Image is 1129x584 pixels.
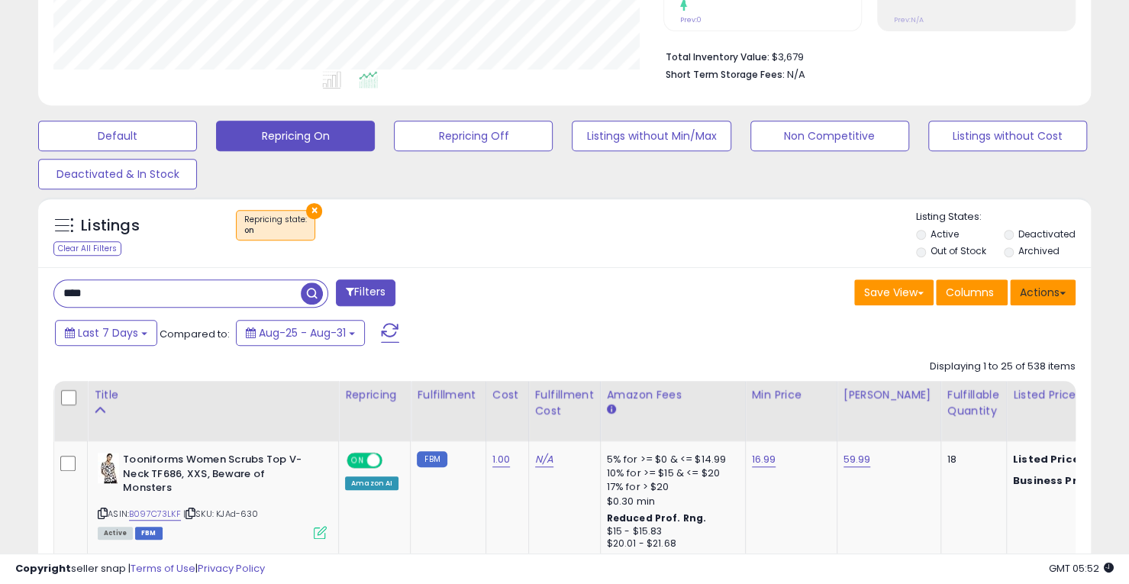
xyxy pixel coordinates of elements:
[607,466,734,480] div: 10% for >= $15 & <= $20
[931,227,959,240] label: Active
[844,387,934,403] div: [PERSON_NAME]
[94,387,332,403] div: Title
[345,387,404,403] div: Repricing
[55,320,157,346] button: Last 7 Days
[129,508,181,521] a: B097C73LKF
[160,327,230,341] span: Compared to:
[492,387,522,403] div: Cost
[607,537,734,550] div: $20.01 - $21.68
[936,279,1008,305] button: Columns
[928,121,1087,151] button: Listings without Cost
[607,403,616,417] small: Amazon Fees.
[1013,473,1097,488] b: Business Price:
[947,387,1000,419] div: Fulfillable Quantity
[135,527,163,540] span: FBM
[916,210,1091,224] p: Listing States:
[666,50,769,63] b: Total Inventory Value:
[931,244,986,257] label: Out of Stock
[98,527,133,540] span: All listings currently available for purchase on Amazon
[38,121,197,151] button: Default
[1018,244,1060,257] label: Archived
[244,214,307,237] span: Repricing state :
[78,325,138,340] span: Last 7 Days
[854,279,934,305] button: Save View
[259,325,346,340] span: Aug-25 - Aug-31
[607,480,734,494] div: 17% for > $20
[666,68,785,81] b: Short Term Storage Fees:
[38,159,197,189] button: Deactivated & In Stock
[216,121,375,151] button: Repricing On
[607,495,734,508] div: $0.30 min
[198,561,265,576] a: Privacy Policy
[752,452,776,467] a: 16.99
[53,241,121,256] div: Clear All Filters
[417,387,479,403] div: Fulfillment
[535,387,594,419] div: Fulfillment Cost
[607,387,739,403] div: Amazon Fees
[680,15,702,24] small: Prev: 0
[345,476,398,490] div: Amazon AI
[336,279,395,306] button: Filters
[244,225,307,236] div: on
[348,454,367,467] span: ON
[946,285,994,300] span: Columns
[930,360,1076,374] div: Displaying 1 to 25 of 538 items
[894,15,924,24] small: Prev: N/A
[666,47,1064,65] li: $3,679
[947,453,995,466] div: 18
[607,511,707,524] b: Reduced Prof. Rng.
[1018,227,1076,240] label: Deactivated
[123,453,308,499] b: Tooniforms Women Scrubs Top V-Neck TF686, XXS, Beware of Monsters
[15,561,71,576] strong: Copyright
[98,453,119,483] img: 51UUhdgsxMS._SL40_.jpg
[183,508,259,520] span: | SKU: KJAd-630
[607,525,734,538] div: $15 - $15.83
[1010,279,1076,305] button: Actions
[394,121,553,151] button: Repricing Off
[131,561,195,576] a: Terms of Use
[380,454,405,467] span: OFF
[1013,452,1082,466] b: Listed Price:
[236,320,365,346] button: Aug-25 - Aug-31
[1049,561,1114,576] span: 2025-09-8 05:52 GMT
[98,453,327,537] div: ASIN:
[306,203,322,219] button: ×
[572,121,731,151] button: Listings without Min/Max
[81,215,140,237] h5: Listings
[535,452,553,467] a: N/A
[492,452,511,467] a: 1.00
[844,452,871,467] a: 59.99
[417,451,447,467] small: FBM
[15,562,265,576] div: seller snap | |
[787,67,805,82] span: N/A
[750,121,909,151] button: Non Competitive
[607,453,734,466] div: 5% for >= $0 & <= $14.99
[752,387,831,403] div: Min Price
